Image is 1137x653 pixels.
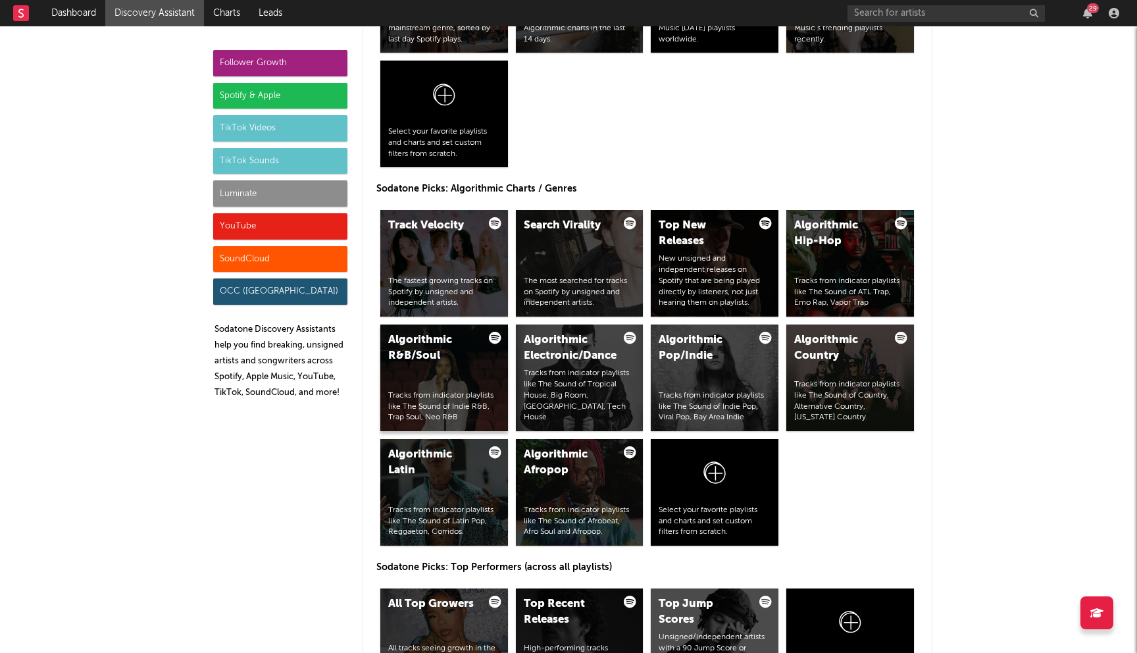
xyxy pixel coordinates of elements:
[380,61,508,167] a: Select your favorite playlists and charts and set custom filters from scratch.
[213,213,347,240] div: YouTube
[213,83,347,109] div: Spotify & Apple
[659,390,771,423] div: Tracks from indicator playlists like The Sound of Indie Pop, Viral Pop, Bay Area Indie
[524,218,613,234] div: Search Virality
[524,447,613,479] div: Algorithmic Afropop
[388,447,478,479] div: Algorithmic Latin
[388,505,500,538] div: Tracks from indicator playlists like The Sound of Latin Pop, Reggaeton, Corridos.
[524,276,636,309] div: The most searched for tracks on Spotify by unsigned and independent artists.
[213,180,347,207] div: Luminate
[847,5,1045,22] input: Search for artists
[786,210,914,317] a: Algorithmic Hip-HopTracks from indicator playlists like The Sound of ATL Trap, Emo Rap, Vapor Trap
[651,210,778,317] a: Top New ReleasesNew unsigned and independent releases on Spotify that are being played directly b...
[524,368,636,423] div: Tracks from indicator playlists like The Sound of Tropical House, Big Room, [GEOGRAPHIC_DATA], Te...
[380,325,508,431] a: Algorithmic R&B/SoulTracks from indicator playlists like The Sound of Indie R&B, Trap Soul, Neo R&B
[388,12,500,45] div: Up-and-comers from every mainstream genre, sorted by last day Spotify plays.
[524,596,613,628] div: Top Recent Releases
[659,505,771,538] div: Select your favorite playlists and charts and set custom filters from scratch.
[794,218,884,249] div: Algorithmic Hip-Hop
[651,325,778,431] a: Algorithmic Pop/IndieTracks from indicator playlists like The Sound of Indie Pop, Viral Pop, Bay ...
[524,505,636,538] div: Tracks from indicator playlists like The Sound of Afrobeat, Afro Soul and Afropop.
[659,218,748,249] div: Top New Releases
[388,596,478,612] div: All Top Growers
[794,379,906,423] div: Tracks from indicator playlists like The Sound of Country, Alternative Country, [US_STATE] Country.
[516,210,644,317] a: Search ViralityThe most searched for tracks on Spotify by unsigned and independent artists.
[516,439,644,546] a: Algorithmic AfropopTracks from indicator playlists like The Sound of Afrobeat, Afro Soul and Afro...
[213,278,347,305] div: OCC ([GEOGRAPHIC_DATA])
[524,12,636,45] div: Artists added to core Spotify Algorithmic charts in the last 14 days.
[388,276,500,309] div: The fastest growing tracks on Spotify by unsigned and independent artists.
[213,50,347,76] div: Follower Growth
[215,322,347,401] p: Sodatone Discovery Assistants help you find breaking, unsigned artists and songwriters across Spo...
[794,276,906,309] div: Tracks from indicator playlists like The Sound of ATL Trap, Emo Rap, Vapor Trap
[659,332,748,364] div: Algorithmic Pop/Indie
[376,560,919,575] p: Sodatone Picks: Top Performers (across all playlists)
[659,596,748,628] div: Top Jump Scores
[380,210,508,317] a: Track VelocityThe fastest growing tracks on Spotify by unsigned and independent artists.
[213,115,347,142] div: TikTok Videos
[388,332,478,364] div: Algorithmic R&B/Soul
[213,148,347,174] div: TikTok Sounds
[213,246,347,273] div: SoundCloud
[659,253,771,309] div: New unsigned and independent releases on Spotify that are being played directly by listeners, not...
[388,218,478,234] div: Track Velocity
[651,439,778,546] a: Select your favorite playlists and charts and set custom filters from scratch.
[388,390,500,423] div: Tracks from indicator playlists like The Sound of Indie R&B, Trap Soul, Neo R&B
[376,181,919,197] p: Sodatone Picks: Algorithmic Charts / Genres
[786,325,914,431] a: Algorithmic CountryTracks from indicator playlists like The Sound of Country, Alternative Country...
[388,126,500,159] div: Select your favorite playlists and charts and set custom filters from scratch.
[794,332,884,364] div: Algorithmic Country
[524,332,613,364] div: Algorithmic Electronic/Dance
[1083,8,1092,18] button: 29
[516,325,644,431] a: Algorithmic Electronic/DanceTracks from indicator playlists like The Sound of Tropical House, Big...
[380,439,508,546] a: Algorithmic LatinTracks from indicator playlists like The Sound of Latin Pop, Reggaeton, Corridos.
[1087,3,1099,13] div: 29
